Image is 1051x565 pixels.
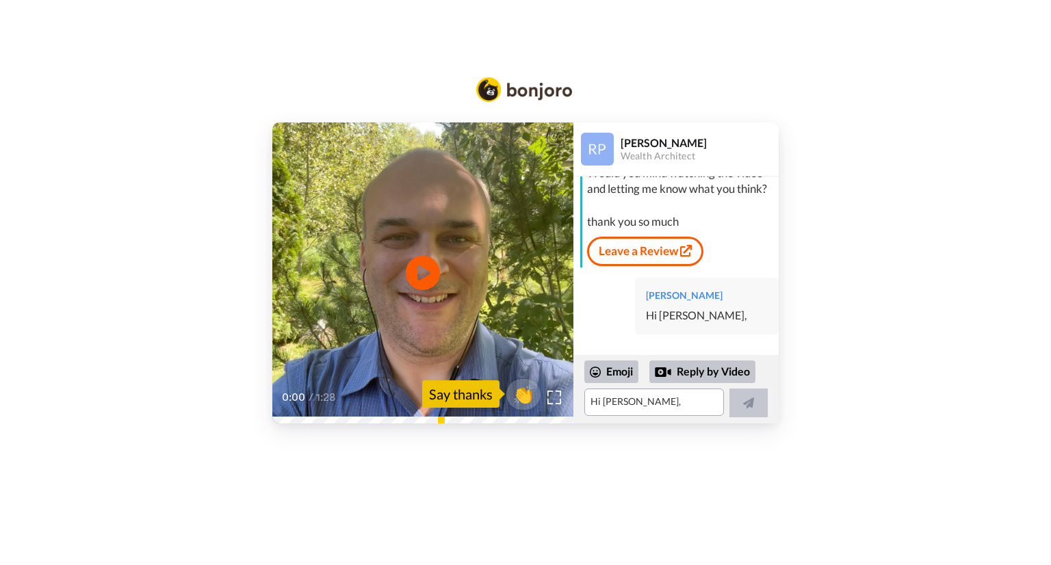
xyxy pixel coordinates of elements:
[282,389,306,406] span: 0:00
[506,383,541,405] span: 👏
[655,364,671,380] div: Reply by Video
[506,379,541,410] button: 👏
[621,136,778,149] div: [PERSON_NAME]
[646,308,768,324] div: Hi [PERSON_NAME],
[309,389,313,406] span: /
[422,380,499,408] div: Say thanks
[316,389,340,406] span: 1:28
[547,391,561,404] img: Full screen
[587,237,703,265] a: Leave a Review
[621,150,778,162] div: Wealth Architect
[548,131,565,144] div: CC
[649,360,755,384] div: Reply by Video
[581,133,614,166] img: Profile Image
[476,77,572,102] img: Bonjoro Logo
[584,360,638,382] div: Emoji
[646,289,768,302] div: [PERSON_NAME]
